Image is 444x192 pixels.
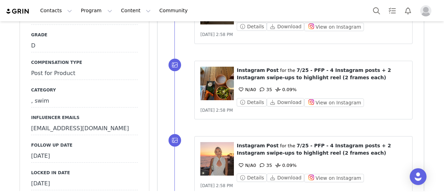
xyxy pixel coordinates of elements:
[369,3,384,19] button: Search
[237,173,267,182] button: Details
[237,67,265,73] span: Instagram
[420,5,431,16] img: placeholder-profile.jpg
[31,123,138,135] div: [EMAIL_ADDRESS][DOMAIN_NAME]
[267,173,304,182] button: Download
[200,108,233,113] span: [DATE] 2:58 PM
[77,3,116,19] button: Program
[31,32,138,38] label: Grade
[237,67,407,81] p: ⁨ ⁩ ⁨ ⁩ for the ⁨ ⁩
[31,67,138,80] div: Post for Product
[31,115,138,121] label: Influencer Emails
[117,3,155,19] button: Content
[258,163,272,168] span: 35
[237,22,267,31] button: Details
[237,142,407,157] p: ⁨ ⁩ ⁨ ⁩ for the ⁨ ⁩
[267,22,304,31] button: Download
[237,67,391,80] span: 7/25 - PFP - 4 Instagram posts + 2 Instagram swipe-ups to highlight reel (2 frames each)
[266,67,279,73] span: Post
[6,8,30,15] img: grin logo
[266,143,279,148] span: Post
[237,163,256,168] span: 0
[267,98,304,106] button: Download
[155,3,195,19] a: Community
[31,170,138,176] label: Locked In Date
[237,163,253,168] span: N/A
[304,174,364,182] button: View on Instagram
[31,95,138,108] div: , swim
[200,183,233,188] span: [DATE] 2:58 PM
[237,143,391,156] span: 7/25 - PFP - 4 Instagram posts + 2 Instagram swipe-ups to highlight reel (2 frames each)
[304,175,364,180] a: View on Instagram
[237,87,253,92] span: N/A
[304,23,364,31] button: View on Instagram
[258,87,272,92] span: 35
[304,24,364,29] a: View on Instagram
[274,163,296,168] span: 0.09%
[416,5,438,16] button: Profile
[36,3,76,19] button: Contacts
[200,32,233,37] span: [DATE] 2:58 PM
[31,142,138,148] label: Follow Up Date
[237,98,267,106] button: Details
[237,87,256,92] span: 0
[31,40,138,52] div: D
[31,150,138,163] div: [DATE]
[237,143,265,148] span: Instagram
[410,168,427,185] div: Open Intercom Messenger
[304,98,364,107] button: View on Instagram
[385,3,400,19] a: Tasks
[274,87,296,92] span: 0.09%
[31,59,138,66] label: Compensation Type
[304,100,364,105] a: View on Instagram
[31,178,138,190] div: [DATE]
[400,3,416,19] button: Notifications
[31,87,138,93] label: Category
